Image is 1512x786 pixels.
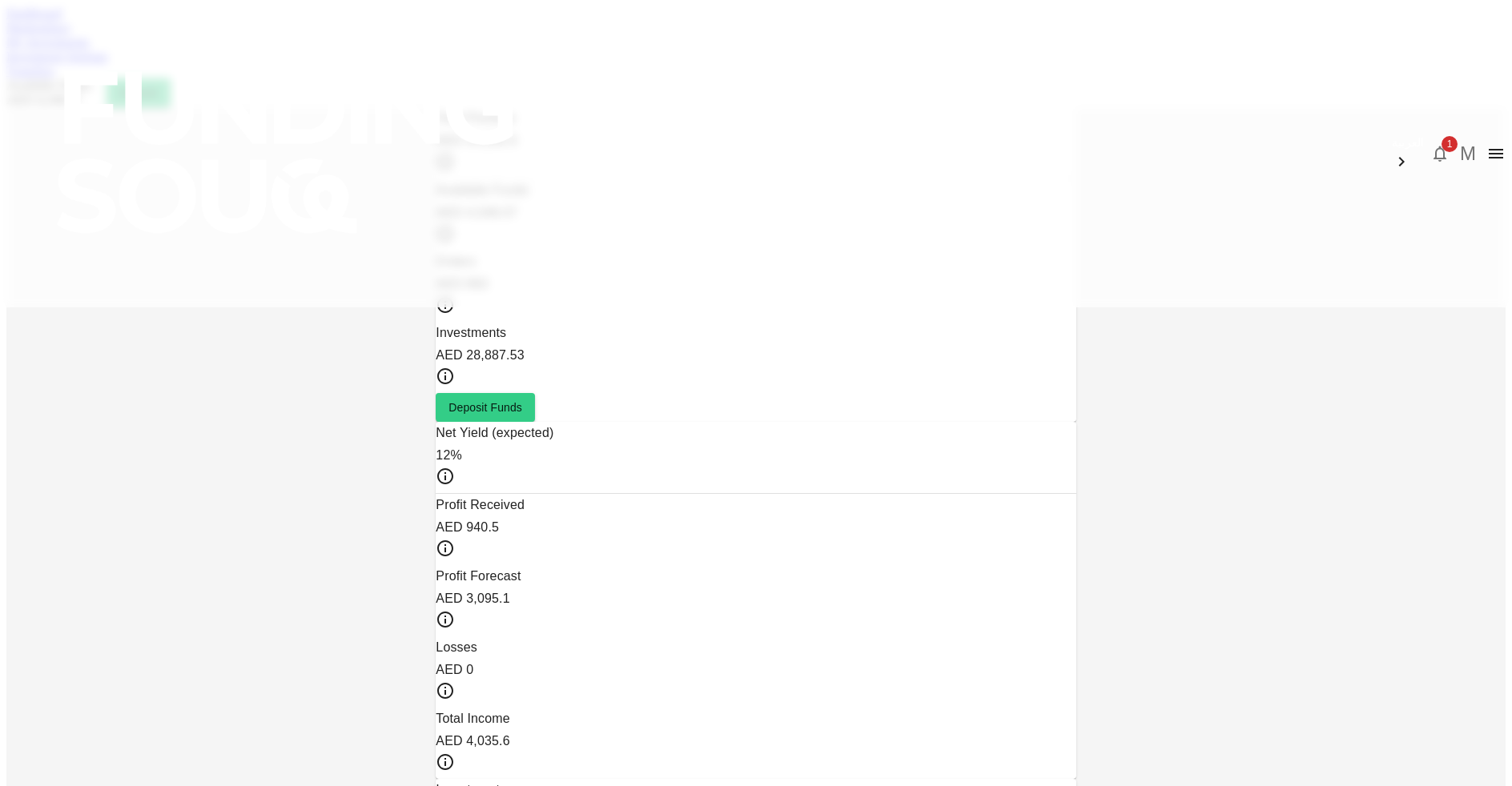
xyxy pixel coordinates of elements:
span: Net Yield (expected) [436,426,553,439]
div: AED 0 [436,659,1076,681]
span: Total Income [436,712,510,725]
div: AED 4,035.6 [436,730,1076,752]
div: AED 3,095.1 [436,587,1076,610]
span: Investments [436,326,506,339]
button: M [1456,142,1480,166]
span: Profit Received [436,498,525,511]
span: Profit Forecast [436,569,521,583]
button: Deposit Funds [436,393,535,422]
span: 1 [1442,136,1458,152]
span: العربية [1392,136,1424,149]
div: AED 28,887.53 [436,344,1076,367]
button: 1 [1424,138,1456,170]
span: Losses [436,640,477,654]
div: AED 940.5 [436,516,1076,539]
div: 12% [436,444,1076,467]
